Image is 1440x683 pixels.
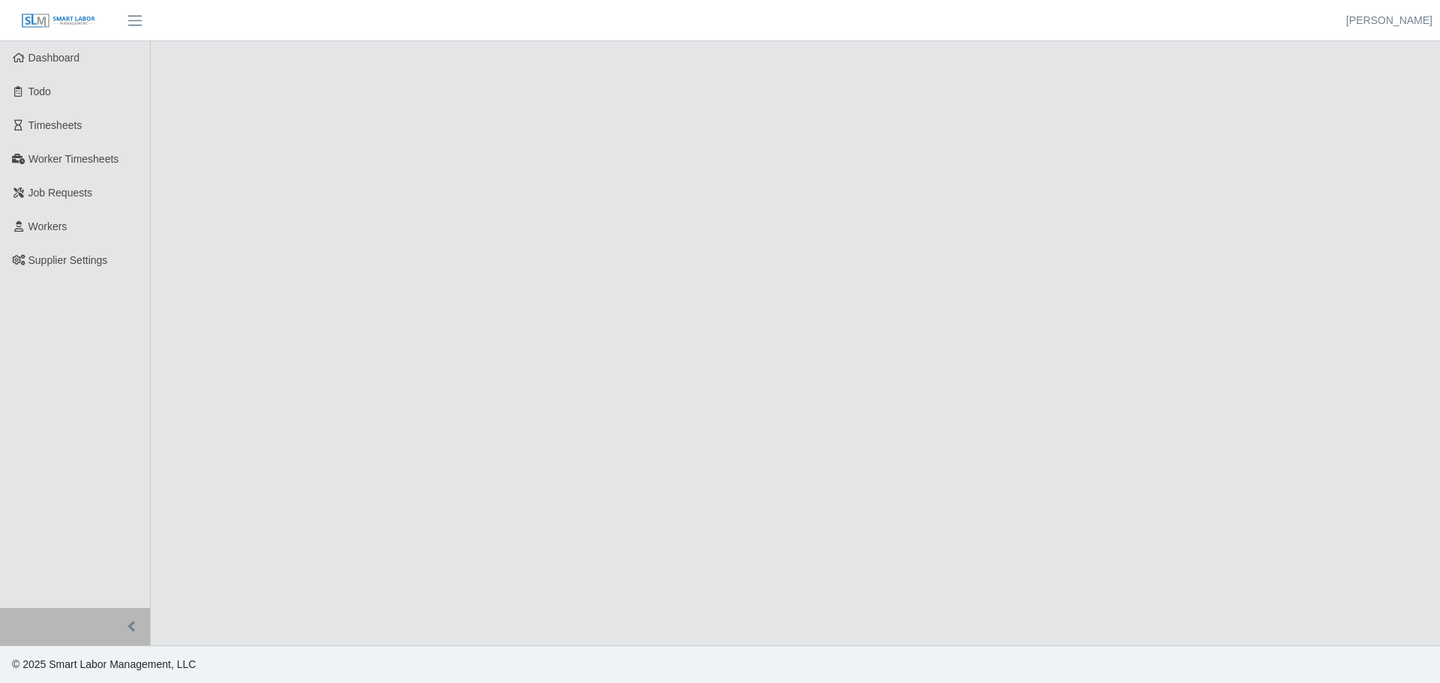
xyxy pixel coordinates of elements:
[28,119,82,131] span: Timesheets
[28,220,67,232] span: Workers
[1346,13,1432,28] a: [PERSON_NAME]
[28,153,118,165] span: Worker Timesheets
[21,13,96,29] img: SLM Logo
[28,52,80,64] span: Dashboard
[28,254,108,266] span: Supplier Settings
[28,85,51,97] span: Todo
[12,658,196,670] span: © 2025 Smart Labor Management, LLC
[28,187,93,199] span: Job Requests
